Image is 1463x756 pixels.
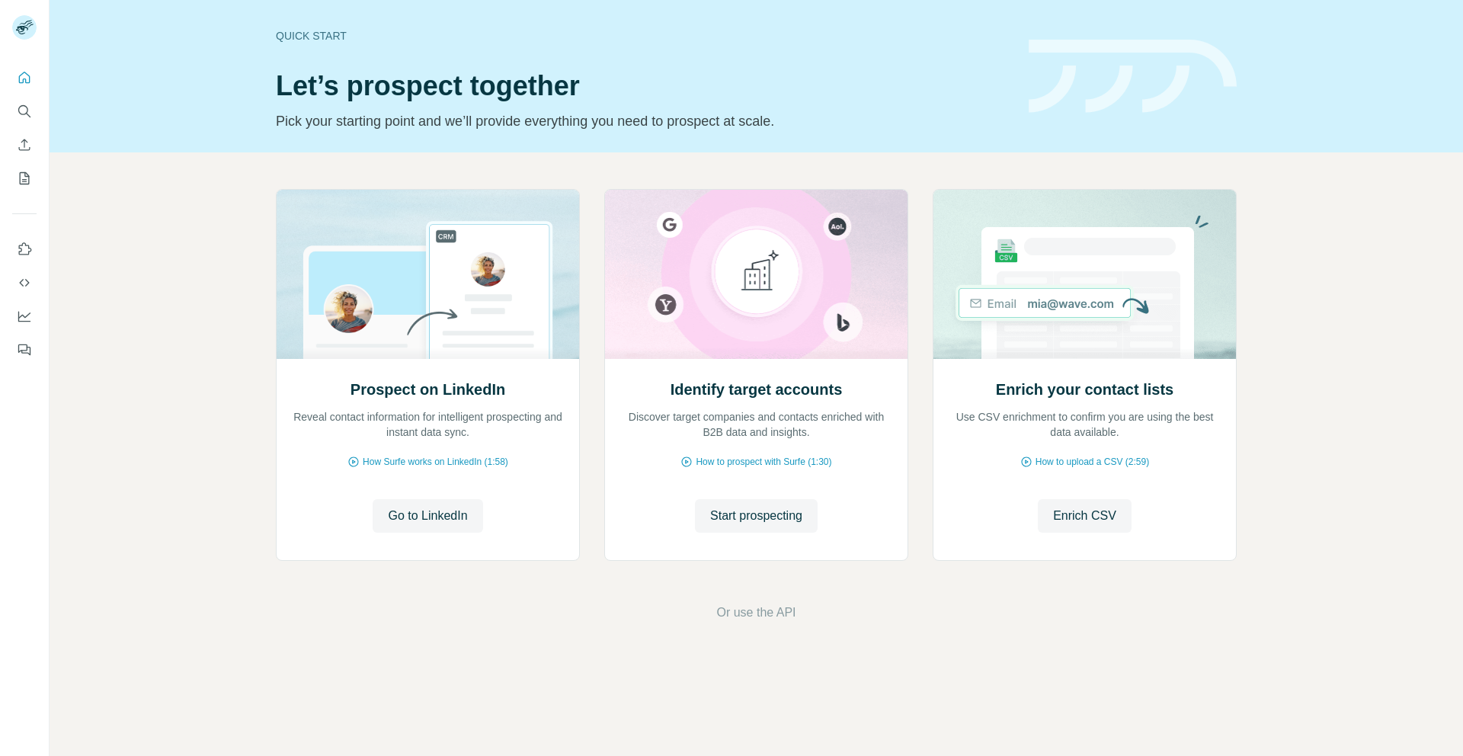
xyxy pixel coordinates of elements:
[1036,455,1149,469] span: How to upload a CSV (2:59)
[388,507,467,525] span: Go to LinkedIn
[276,190,580,359] img: Prospect on LinkedIn
[12,165,37,192] button: My lists
[276,28,1010,43] div: Quick start
[949,409,1221,440] p: Use CSV enrichment to confirm you are using the best data available.
[716,604,796,622] button: Or use the API
[1053,507,1116,525] span: Enrich CSV
[604,190,908,359] img: Identify target accounts
[12,64,37,91] button: Quick start
[1029,40,1237,114] img: banner
[696,455,831,469] span: How to prospect with Surfe (1:30)
[12,336,37,364] button: Feedback
[12,303,37,330] button: Dashboard
[620,409,892,440] p: Discover target companies and contacts enriched with B2B data and insights.
[351,379,505,400] h2: Prospect on LinkedIn
[276,111,1010,132] p: Pick your starting point and we’ll provide everything you need to prospect at scale.
[12,235,37,263] button: Use Surfe on LinkedIn
[12,98,37,125] button: Search
[695,499,818,533] button: Start prospecting
[276,71,1010,101] h1: Let’s prospect together
[1038,499,1132,533] button: Enrich CSV
[292,409,564,440] p: Reveal contact information for intelligent prospecting and instant data sync.
[373,499,482,533] button: Go to LinkedIn
[671,379,843,400] h2: Identify target accounts
[12,131,37,159] button: Enrich CSV
[933,190,1237,359] img: Enrich your contact lists
[710,507,802,525] span: Start prospecting
[12,269,37,296] button: Use Surfe API
[996,379,1173,400] h2: Enrich your contact lists
[363,455,508,469] span: How Surfe works on LinkedIn (1:58)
